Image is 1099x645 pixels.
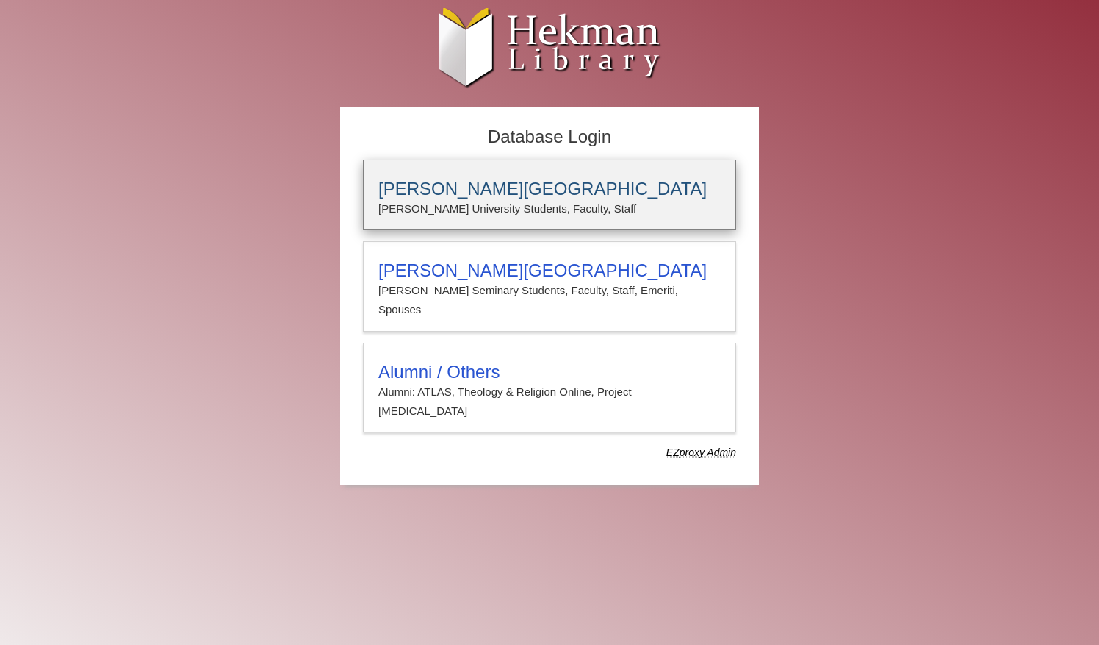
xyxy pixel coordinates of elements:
p: [PERSON_NAME] Seminary Students, Faculty, Staff, Emeriti, Spouses [378,281,721,320]
a: [PERSON_NAME][GEOGRAPHIC_DATA][PERSON_NAME] University Students, Faculty, Staff [363,160,736,230]
p: [PERSON_NAME] University Students, Faculty, Staff [378,199,721,218]
summary: Alumni / OthersAlumni: ATLAS, Theology & Religion Online, Project [MEDICAL_DATA] [378,362,721,421]
h3: Alumni / Others [378,362,721,382]
h3: [PERSON_NAME][GEOGRAPHIC_DATA] [378,179,721,199]
a: [PERSON_NAME][GEOGRAPHIC_DATA][PERSON_NAME] Seminary Students, Faculty, Staff, Emeriti, Spouses [363,241,736,332]
h2: Database Login [356,122,743,152]
h3: [PERSON_NAME][GEOGRAPHIC_DATA] [378,260,721,281]
dfn: Use Alumni login [666,446,736,458]
p: Alumni: ATLAS, Theology & Religion Online, Project [MEDICAL_DATA] [378,382,721,421]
